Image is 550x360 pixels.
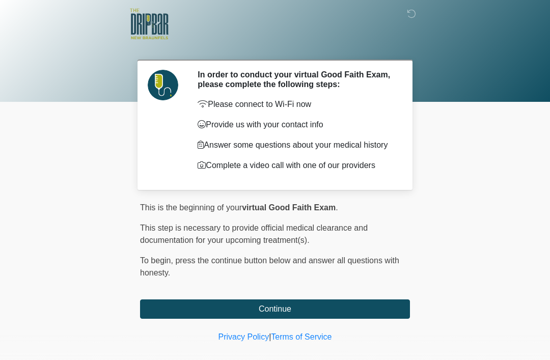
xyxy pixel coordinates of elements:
button: Continue [140,299,410,319]
p: Provide us with your contact info [198,119,395,131]
p: Complete a video call with one of our providers [198,159,395,172]
a: Terms of Service [271,333,332,341]
img: Agent Avatar [148,70,178,100]
span: This step is necessary to provide official medical clearance and documentation for your upcoming ... [140,224,368,244]
p: Please connect to Wi-Fi now [198,98,395,110]
p: Answer some questions about your medical history [198,139,395,151]
span: This is the beginning of your [140,203,242,212]
img: The DRIPBaR - New Braunfels Logo [130,8,169,41]
a: | [269,333,271,341]
span: To begin, [140,256,175,265]
a: Privacy Policy [218,333,269,341]
span: press the continue button below and answer all questions with honesty. [140,256,399,277]
span: . [336,203,338,212]
strong: virtual Good Faith Exam [242,203,336,212]
h2: In order to conduct your virtual Good Faith Exam, please complete the following steps: [198,70,395,89]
